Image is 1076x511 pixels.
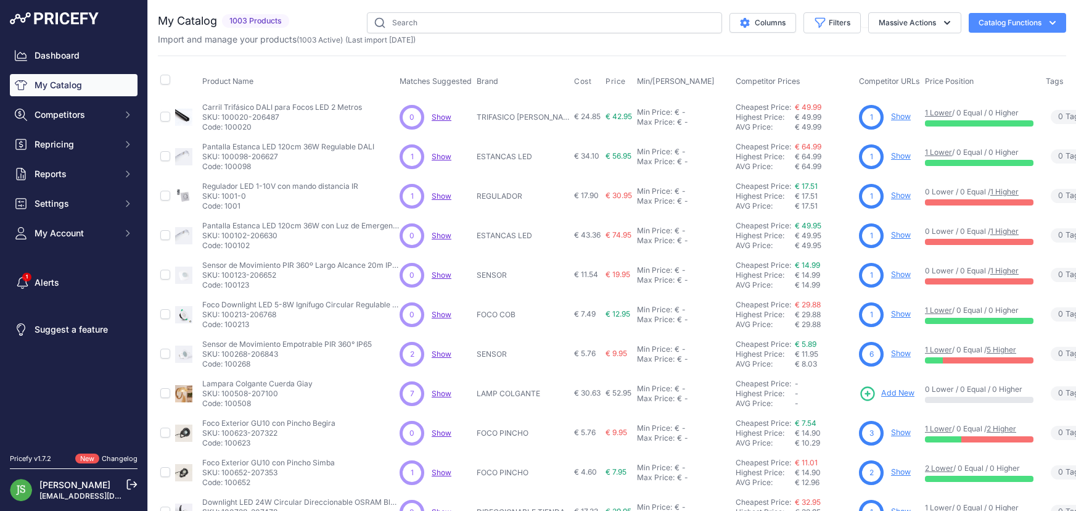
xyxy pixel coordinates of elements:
[10,193,138,215] button: Settings
[637,394,675,404] div: Max Price:
[859,385,914,402] a: Add New
[795,270,820,280] span: € 14.99
[795,112,821,122] span: € 49.99
[202,320,400,330] p: Code: 100213
[202,122,362,132] p: Code: 100020
[432,389,451,398] span: Show
[477,231,569,241] p: ESTANCAS LED
[637,463,672,473] div: Min Price:
[682,236,688,246] div: -
[925,345,952,354] a: 1 Lower
[795,497,821,507] a: € 32.95
[1058,348,1063,360] span: 0
[736,310,795,320] div: Highest Price:
[1058,269,1063,281] span: 0
[637,157,675,167] div: Max Price:
[409,270,414,281] span: 0
[202,142,374,152] p: Pantalla Estanca LED 120cm 36W Regulable DALI
[795,221,821,230] a: € 49.95
[477,152,569,162] p: ESTANCAS LED
[925,108,1033,118] p: / 0 Equal / 0 Higher
[868,12,961,33] button: Massive Actions
[736,270,795,280] div: Highest Price:
[345,35,416,44] span: (Last import [DATE])
[477,428,569,438] p: FOCO PINCHO
[432,270,451,280] a: Show
[736,162,795,172] div: AVG Price:
[736,349,795,359] div: Highest Price:
[410,388,414,399] span: 7
[736,458,791,467] a: Cheapest Price:
[10,12,99,25] img: Pricefy Logo
[795,438,854,448] div: € 10.29
[795,359,854,369] div: € 8.03
[736,260,791,270] a: Cheapest Price:
[682,196,688,206] div: -
[202,339,372,349] p: Sensor de Movimiento Empotrable PIR 360° IP65
[795,280,854,290] div: € 14.99
[891,191,911,200] a: Show
[682,275,688,285] div: -
[477,191,569,201] p: REGULADOR
[795,201,854,211] div: € 17.51
[10,44,138,67] a: Dashboard
[795,152,821,161] span: € 64.99
[35,197,115,210] span: Settings
[680,423,686,433] div: -
[432,112,451,122] a: Show
[477,112,569,122] p: TRIFASICO [PERSON_NAME]
[637,344,672,354] div: Min Price:
[432,191,451,201] a: Show
[736,320,795,330] div: AVG Price:
[680,305,686,315] div: -
[202,389,313,399] p: SKU: 100508-207100
[795,191,818,201] span: € 17.51
[574,151,599,160] span: € 34.10
[891,467,911,476] a: Show
[891,428,911,437] a: Show
[10,133,138,156] button: Repricing
[409,309,414,320] span: 0
[891,270,911,279] a: Show
[870,230,873,241] span: 1
[574,428,596,437] span: € 5.76
[682,117,688,127] div: -
[637,196,675,206] div: Max Price:
[675,463,680,473] div: €
[736,339,791,349] a: Cheapest Price:
[675,344,680,354] div: €
[637,77,715,86] span: Min/[PERSON_NAME]
[39,480,110,490] a: [PERSON_NAME]
[637,265,672,275] div: Min Price:
[891,151,911,160] a: Show
[637,423,672,433] div: Min Price:
[202,310,400,320] p: SKU: 100213-206768
[432,152,451,161] a: Show
[477,349,569,359] p: SENSOR
[432,231,451,240] a: Show
[675,384,680,394] div: €
[795,339,816,349] a: € 5.89
[477,389,569,399] p: LAMP COLGANTE
[637,315,675,325] div: Max Price:
[736,280,795,290] div: AVG Price:
[606,309,630,318] span: € 12.95
[432,468,451,477] a: Show
[795,310,821,319] span: € 29.88
[795,162,854,172] div: € 64.99
[410,349,414,360] span: 2
[881,388,914,399] span: Add New
[202,270,400,280] p: SKU: 100123-206652
[477,310,569,320] p: FOCO COB
[736,241,795,251] div: AVG Price:
[736,497,791,507] a: Cheapest Price:
[736,191,795,201] div: Highest Price:
[202,162,374,172] p: Code: 100098
[1058,427,1063,439] span: 0
[795,260,820,270] a: € 14.99
[990,226,1019,236] a: 1 Higher
[675,147,680,157] div: €
[680,384,686,394] div: -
